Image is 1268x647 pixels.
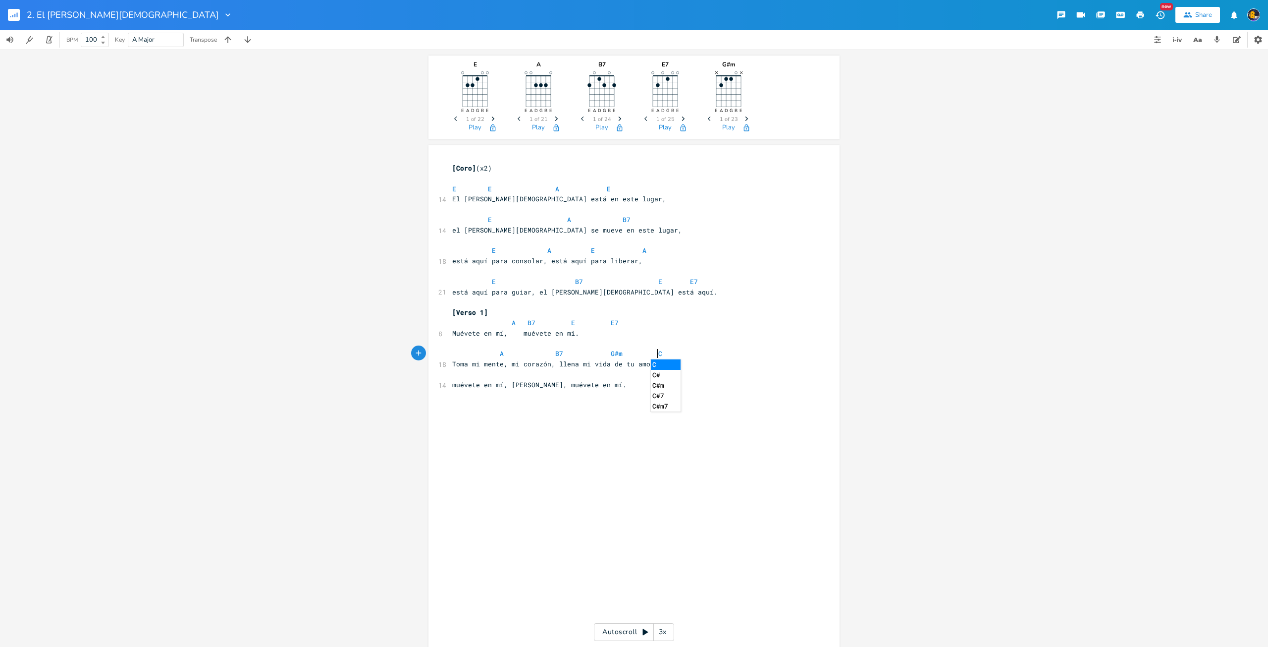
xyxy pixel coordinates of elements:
text: E [486,108,488,114]
button: Play [532,124,545,132]
text: E [525,108,527,114]
text: G [603,108,606,114]
text: G [730,108,733,114]
text: E [613,108,615,114]
text: A [593,108,596,114]
button: Play [469,124,481,132]
div: New [1160,3,1173,10]
text: D [534,108,538,114]
button: New [1150,6,1170,24]
li: C# [651,370,681,380]
text: E [588,108,590,114]
div: Key [115,37,125,43]
text: E [461,108,464,114]
span: B7 [555,349,563,358]
text: × [740,68,743,76]
text: B [735,108,738,114]
span: E [658,277,662,286]
span: [Coro] [452,164,476,173]
li: C#m [651,380,681,391]
span: [Verso 1] [452,308,488,317]
span: A [500,349,504,358]
span: A [642,246,646,255]
span: A [512,318,516,327]
text: A [466,108,470,114]
div: BPM [66,37,78,43]
div: 3x [654,623,672,641]
div: G#m [704,61,753,67]
span: E [607,184,611,193]
span: el [PERSON_NAME][DEMOGRAPHIC_DATA] se mueve en este lugar, [452,226,682,235]
div: Transpose [190,37,217,43]
li: C#m7 [651,401,681,412]
text: E [651,108,654,114]
text: E [549,108,552,114]
text: G [539,108,543,114]
div: Share [1195,10,1212,19]
span: B7 [575,277,583,286]
div: E [450,61,500,67]
span: E7 [690,277,698,286]
span: G#m [611,349,623,358]
text: G [666,108,670,114]
text: D [598,108,601,114]
span: A [555,184,559,193]
img: Luis Gerardo Bonilla Ramírez [1247,8,1260,21]
span: C [658,349,662,358]
text: A [529,108,533,114]
div: A [514,61,563,67]
button: Play [595,124,608,132]
span: muévete en mí, [PERSON_NAME], muévete en mí. [452,380,627,389]
button: Play [659,124,672,132]
span: B7 [528,318,535,327]
span: E [492,246,496,255]
span: 1 of 22 [466,117,484,122]
text: A [720,108,723,114]
span: 1 of 24 [593,117,611,122]
span: El [PERSON_NAME][DEMOGRAPHIC_DATA] está en este lugar, [452,194,666,203]
div: B7 [577,61,627,67]
button: Play [722,124,735,132]
span: Muévete en mí, muévete en mi. [452,329,579,338]
span: A [547,246,551,255]
span: E [488,184,492,193]
text: A [656,108,660,114]
text: × [715,68,718,76]
span: 1 of 21 [529,117,548,122]
text: D [471,108,475,114]
span: E [488,215,492,224]
span: 1 of 25 [656,117,675,122]
span: E7 [611,318,619,327]
span: 2. El [PERSON_NAME][DEMOGRAPHIC_DATA] [27,10,219,19]
span: está aquí para consolar, está aquí para liberar, [452,256,642,265]
div: E7 [640,61,690,67]
button: Share [1175,7,1220,23]
li: C#7 [651,391,681,401]
span: E [452,184,456,193]
text: G [476,108,479,114]
span: está aquí para guiar, el [PERSON_NAME][DEMOGRAPHIC_DATA] está aquí. [452,288,718,296]
text: D [661,108,665,114]
span: A [567,215,571,224]
text: B [544,108,547,114]
text: D [725,108,728,114]
span: A Major [132,35,155,44]
li: C [651,359,681,370]
text: B [608,108,611,114]
text: E [715,108,717,114]
span: E [591,246,595,255]
span: 1 of 23 [720,117,738,122]
span: E [492,277,496,286]
span: B7 [623,215,631,224]
div: Autoscroll [594,623,674,641]
span: E [571,318,575,327]
span: Toma mi mente, mi corazón, llena mi vida de tu amor, [452,359,658,368]
span: (x2) [452,164,492,173]
text: B [481,108,484,114]
text: B [671,108,674,114]
text: E [676,108,679,114]
text: E [740,108,742,114]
